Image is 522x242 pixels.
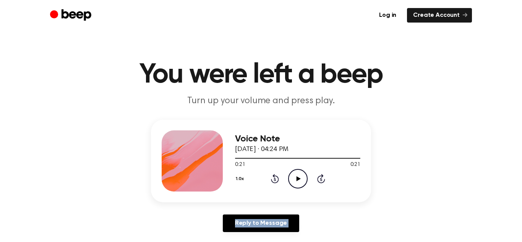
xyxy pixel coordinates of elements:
button: 1.0x [235,172,247,185]
a: Create Account [407,8,472,23]
a: Log in [373,8,402,23]
span: [DATE] · 04:24 PM [235,146,289,153]
p: Turn up your volume and press play. [114,95,408,107]
h3: Voice Note [235,134,360,144]
span: 0:21 [350,161,360,169]
a: Reply to Message [223,214,299,232]
h1: You were left a beep [65,61,457,89]
span: 0:21 [235,161,245,169]
a: Beep [50,8,93,23]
